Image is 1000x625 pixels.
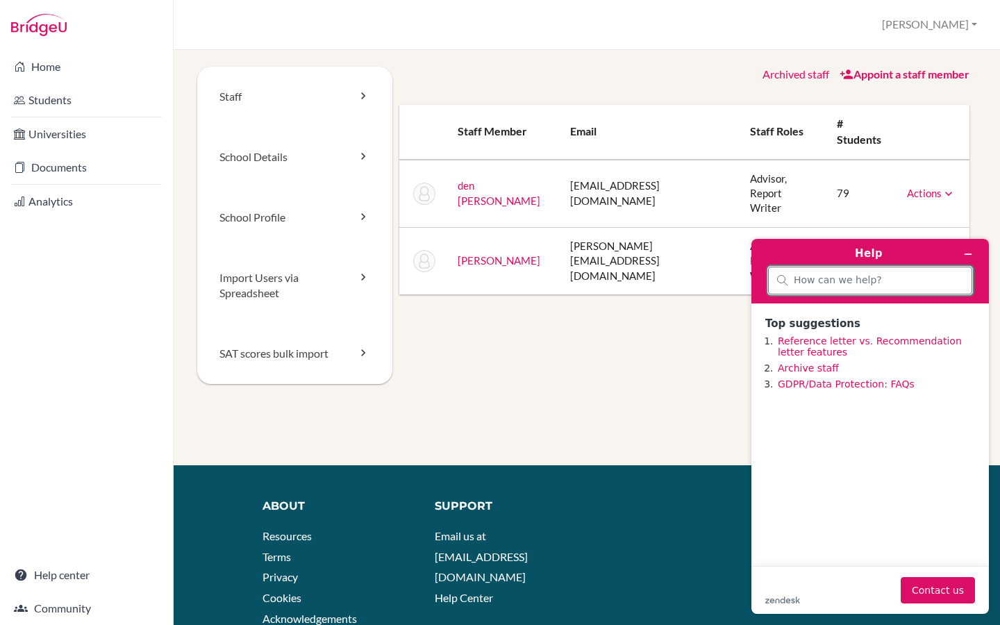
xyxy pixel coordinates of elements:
a: Cookies [262,591,301,604]
a: SAT scores bulk import [197,324,392,384]
td: Advisor, Report Writer [739,160,826,228]
a: Community [3,594,170,622]
th: Email [559,105,740,160]
a: den [PERSON_NAME] [458,179,540,206]
span: Help [32,10,60,22]
th: Staff roles [739,105,826,160]
a: School Profile [197,187,392,248]
button: [PERSON_NAME] [876,12,983,37]
div: About [262,499,415,515]
a: Home [3,53,170,81]
a: Resources [262,529,312,542]
a: Staff [197,67,392,127]
a: Analytics [3,187,170,215]
a: Privacy [262,570,298,583]
a: [PERSON_NAME] [458,254,540,267]
a: Archived staff [762,67,829,81]
th: Staff member [447,105,559,160]
a: Students [3,86,170,114]
img: Bridge-U [11,14,67,36]
a: Actions [907,187,956,199]
a: School Details [197,127,392,187]
td: 79 [826,160,896,228]
a: Documents [3,153,170,181]
a: Universities [3,120,170,148]
td: [EMAIL_ADDRESS][DOMAIN_NAME] [559,160,740,228]
a: Acknowledgements [262,612,357,625]
a: Email us at [EMAIL_ADDRESS][DOMAIN_NAME] [435,529,528,583]
a: Import Users via Spreadsheet [197,248,392,324]
td: [PERSON_NAME][EMAIL_ADDRESS][DOMAIN_NAME] [559,227,740,294]
a: Appoint a staff member [840,67,969,81]
th: # students [826,105,896,160]
a: Help center [3,561,170,589]
td: Advisor, Report Writer [739,227,826,294]
a: Terms [262,550,291,563]
img: Vera den Otter [413,183,435,205]
iframe: Find more information here [740,228,1000,625]
div: Support [435,499,576,515]
img: Mike Hemsley [413,250,435,272]
a: Help Center [435,591,493,604]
